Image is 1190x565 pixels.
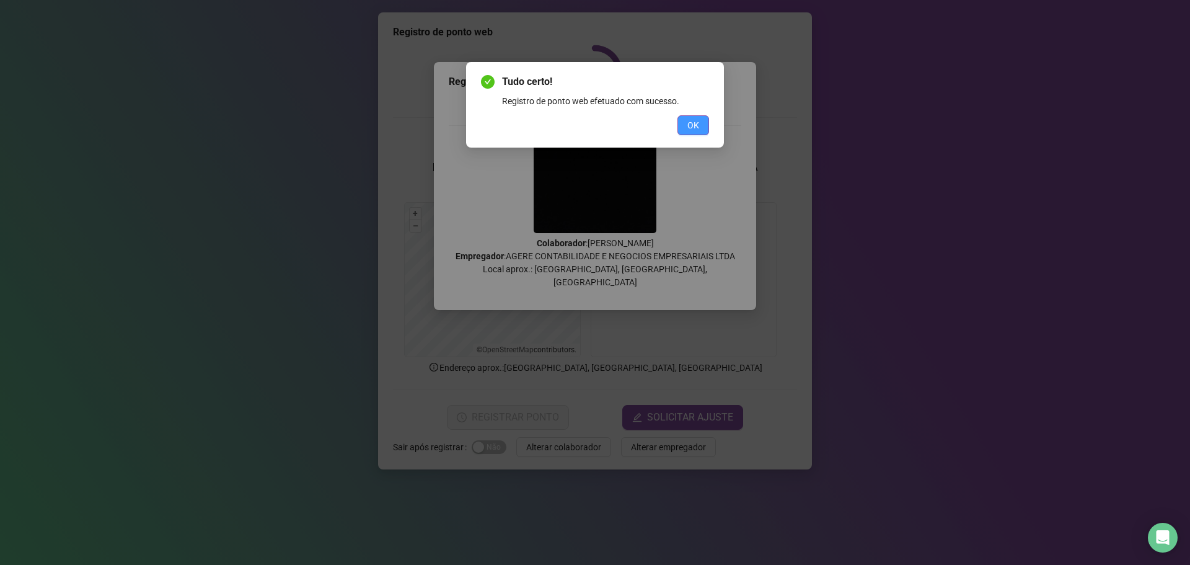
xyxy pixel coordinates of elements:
span: check-circle [481,75,495,89]
span: Tudo certo! [502,74,709,89]
div: Open Intercom Messenger [1148,523,1178,553]
button: OK [677,115,709,135]
div: Registro de ponto web efetuado com sucesso. [502,94,709,108]
span: OK [687,118,699,132]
